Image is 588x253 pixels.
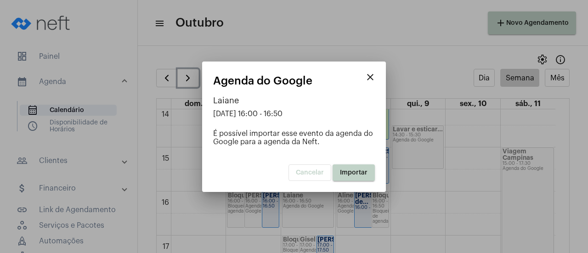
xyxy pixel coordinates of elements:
[288,164,331,181] button: Cancelar
[296,169,324,176] span: Cancelar
[213,110,375,118] div: [DATE] 16:00 - 16:50
[340,169,367,176] span: Importar
[213,129,375,146] div: É possível importar esse evento da agenda do Google para a agenda da Neft.
[213,96,375,105] div: Laiane
[213,75,312,87] span: Agenda do Google
[333,164,375,181] button: Importar
[365,72,376,83] mat-icon: close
